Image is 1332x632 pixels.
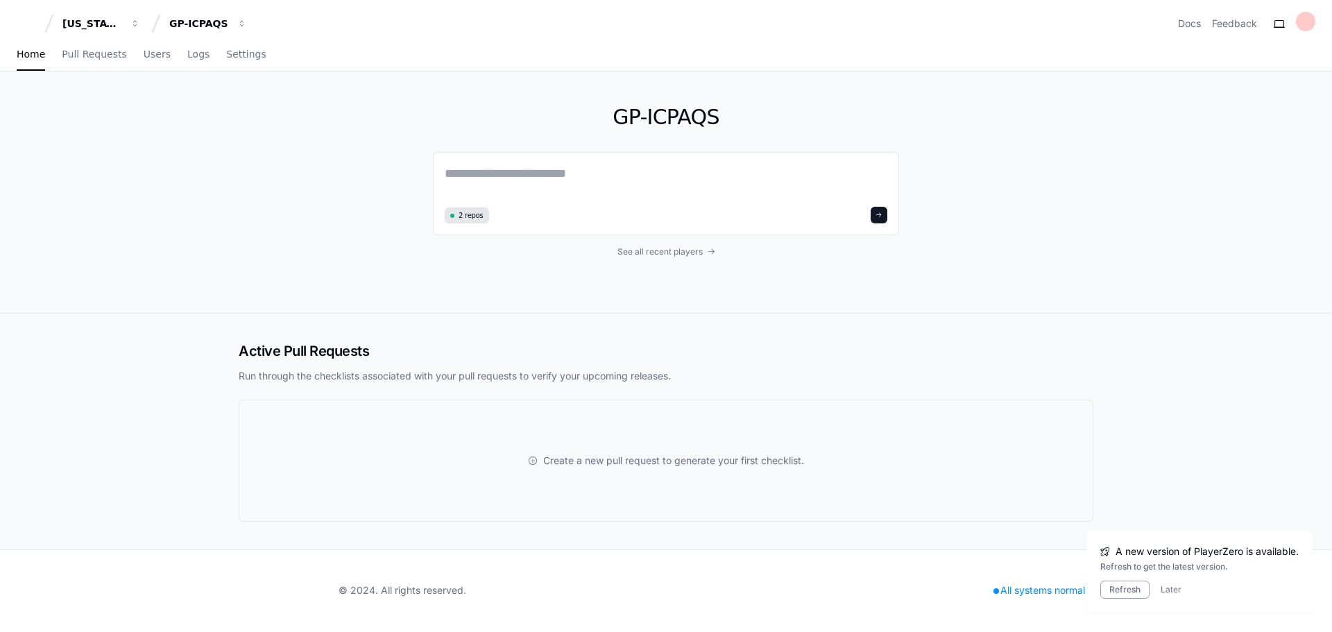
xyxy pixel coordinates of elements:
a: Docs [1178,17,1201,31]
div: GP-ICPAQS [169,17,229,31]
span: Logs [187,50,210,58]
a: Pull Requests [62,39,126,71]
div: Refresh to get the latest version. [1100,561,1299,572]
div: [US_STATE] Pacific [62,17,122,31]
span: Pull Requests [62,50,126,58]
h1: GP-ICPAQS [433,105,899,130]
p: Run through the checklists associated with your pull requests to verify your upcoming releases. [239,369,1093,383]
a: Logs [187,39,210,71]
span: Settings [226,50,266,58]
button: [US_STATE] Pacific [57,11,146,36]
a: Users [144,39,171,71]
button: GP-ICPAQS [164,11,253,36]
span: Create a new pull request to generate your first checklist. [543,454,804,468]
a: See all recent players [433,246,899,257]
span: 2 repos [459,210,484,221]
span: Users [144,50,171,58]
a: Home [17,39,45,71]
span: A new version of PlayerZero is available. [1116,545,1299,558]
button: Refresh [1100,581,1150,599]
a: Settings [226,39,266,71]
div: © 2024. All rights reserved. [339,583,466,597]
h2: Active Pull Requests [239,341,1093,361]
span: See all recent players [617,246,703,257]
div: All systems normal [985,581,1093,600]
button: Later [1161,584,1181,595]
button: Feedback [1212,17,1257,31]
span: Home [17,50,45,58]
